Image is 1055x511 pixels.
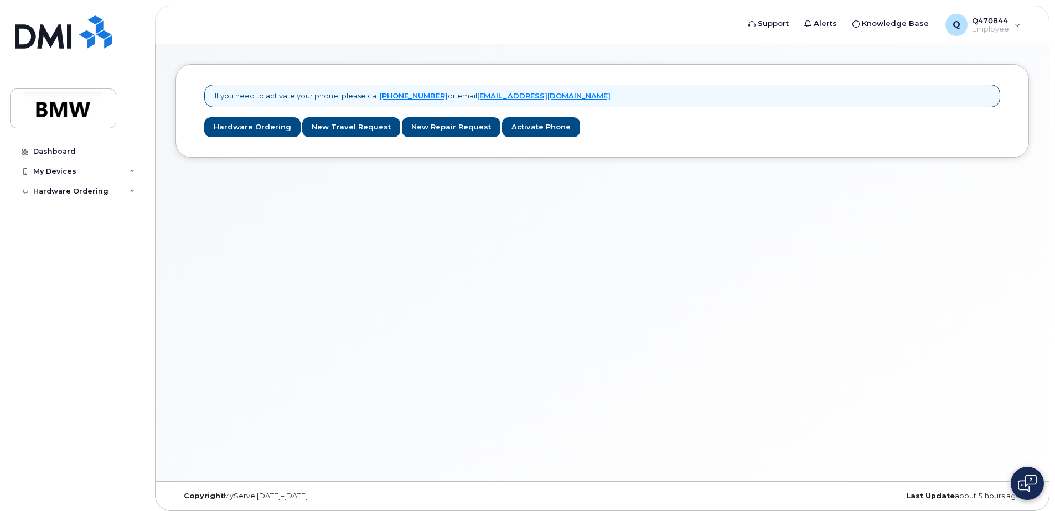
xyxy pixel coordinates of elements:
[502,117,580,138] a: Activate Phone
[1018,474,1037,492] img: Open chat
[204,117,301,138] a: Hardware Ordering
[302,117,400,138] a: New Travel Request
[380,91,448,100] a: [PHONE_NUMBER]
[175,492,460,500] div: MyServe [DATE]–[DATE]
[402,117,500,138] a: New Repair Request
[184,492,224,500] strong: Copyright
[215,91,611,101] p: If you need to activate your phone, please call or email
[744,492,1029,500] div: about 5 hours ago
[477,91,611,100] a: [EMAIL_ADDRESS][DOMAIN_NAME]
[906,492,955,500] strong: Last Update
